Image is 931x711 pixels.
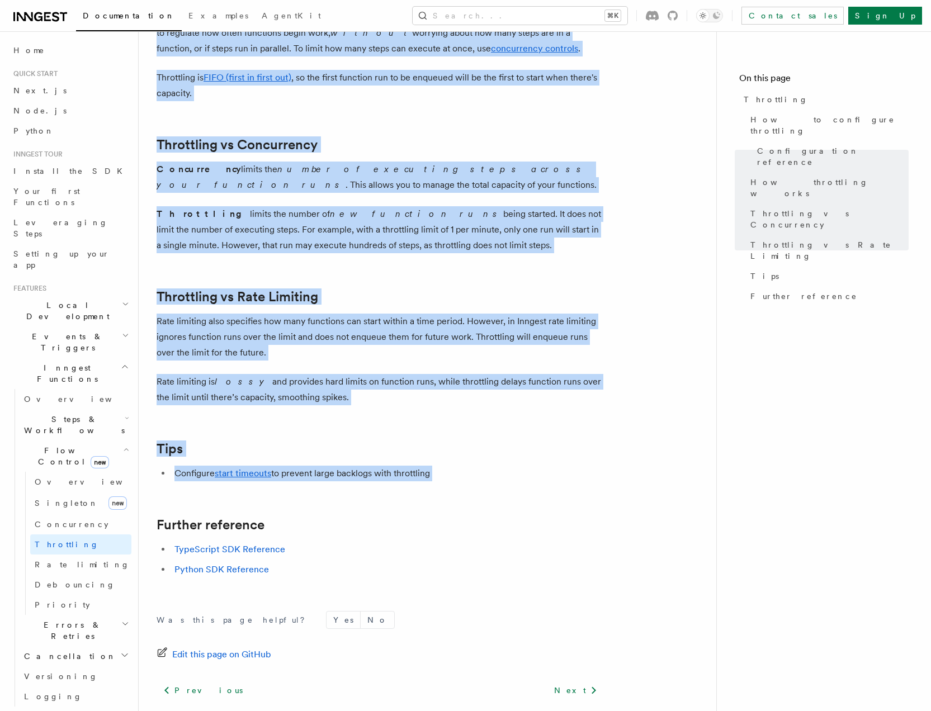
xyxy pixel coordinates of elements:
a: Overview [20,389,131,409]
li: Configure to prevent large backlogs with throttling [171,466,604,481]
span: Documentation [83,11,175,20]
a: Concurrency [30,514,131,534]
a: How throttling works [746,172,909,203]
a: Rate limiting [30,554,131,575]
span: Debouncing [35,580,115,589]
button: Cancellation [20,646,131,666]
a: Next.js [9,80,131,101]
span: How throttling works [750,177,909,199]
a: Debouncing [30,575,131,595]
em: lossy [215,376,272,387]
span: Versioning [24,672,98,681]
a: Contact sales [741,7,844,25]
a: start timeouts [215,468,271,478]
button: Local Development [9,295,131,326]
a: Throttling vs Concurrency [746,203,909,235]
span: Node.js [13,106,67,115]
a: Throttling vs Rate Limiting [746,235,909,266]
strong: Concurrency [157,164,241,174]
span: Concurrency [35,520,108,529]
p: Rate limiting also specifies how many functions can start within a time period. However, in Innge... [157,314,604,361]
a: Overview [30,472,131,492]
a: FIFO (first in first out) [204,72,291,83]
span: Further reference [750,291,857,302]
span: Steps & Workflows [20,414,125,436]
a: Throttling [30,534,131,554]
span: new [108,496,127,510]
span: Leveraging Steps [13,218,108,238]
a: Throttling [739,89,909,110]
span: Singleton [35,499,98,508]
div: Flow Controlnew [20,472,131,615]
span: How to configure throttling [750,114,909,136]
a: Tips [746,266,909,286]
span: Throttling [35,540,99,549]
div: Inngest Functions [9,389,131,707]
a: Documentation [76,3,182,31]
kbd: ⌘K [605,10,621,21]
a: Versioning [20,666,131,686]
a: Further reference [157,517,264,533]
button: Toggle dark mode [696,9,723,22]
a: Examples [182,3,255,30]
span: Cancellation [20,651,116,662]
a: Throttling vs Concurrency [157,137,318,153]
span: Flow Control [20,445,123,467]
span: Configuration reference [757,145,909,168]
button: Yes [327,612,360,628]
button: Errors & Retries [20,615,131,646]
a: Edit this page on GitHub [157,647,271,662]
span: Throttling vs Rate Limiting [750,239,909,262]
a: AgentKit [255,3,328,30]
button: Inngest Functions [9,358,131,389]
button: Steps & Workflows [20,409,131,440]
a: Previous [157,680,249,700]
span: Overview [35,477,150,486]
span: Home [13,45,45,56]
a: Node.js [9,101,131,121]
a: Setting up your app [9,244,131,275]
span: Your first Functions [13,187,80,207]
p: limits the . This allows you to manage the total capacity of your functions. [157,162,604,193]
h4: On this page [739,72,909,89]
a: Python SDK Reference [174,564,269,575]
p: Throttling is , so the first function run to be enqueued will be the first to start when there's ... [157,70,604,101]
p: Was this page helpful? [157,614,313,625]
strong: Throttling [157,208,250,219]
a: Install the SDK [9,161,131,181]
a: Further reference [746,286,909,306]
a: concurrency controls [491,43,578,54]
span: Next.js [13,86,67,95]
span: Overview [24,395,139,404]
p: Rate limiting is and provides hard limits on function runs, while throttling delays function runs... [157,374,604,405]
a: Home [9,40,131,60]
a: Configuration reference [753,141,909,172]
p: Note that throttling only applies to function run starts. It does not apply to steps within a fun... [157,10,604,56]
a: Next [547,680,604,700]
button: Search...⌘K [413,7,627,25]
span: Quick start [9,69,58,78]
a: Your first Functions [9,181,131,212]
a: Throttling vs Rate Limiting [157,289,318,305]
a: Priority [30,595,131,615]
a: Sign Up [848,7,922,25]
span: new [91,456,109,468]
span: Events & Triggers [9,331,122,353]
span: Rate limiting [35,560,130,569]
em: number of executing steps across your function runs [157,164,587,190]
a: TypeScript SDK Reference [174,544,285,554]
em: new function runs [330,208,503,219]
button: No [361,612,394,628]
span: Priority [35,600,90,609]
span: AgentKit [262,11,321,20]
span: Setting up your app [13,249,110,269]
span: Python [13,126,54,135]
a: Tips [157,441,183,457]
span: Install the SDK [13,167,129,176]
span: Examples [188,11,248,20]
a: Leveraging Steps [9,212,131,244]
a: How to configure throttling [746,110,909,141]
span: Throttling [744,94,808,105]
button: Events & Triggers [9,326,131,358]
span: Logging [24,692,82,701]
